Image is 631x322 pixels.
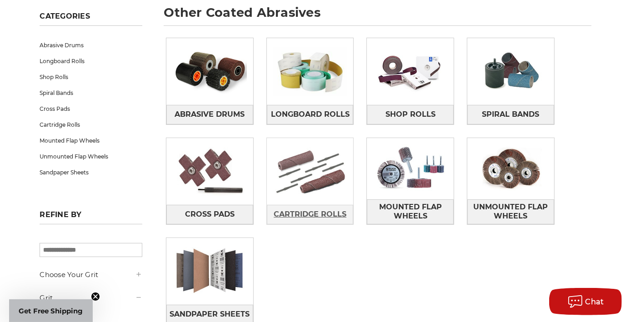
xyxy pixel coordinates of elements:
[166,205,253,224] a: Cross Pads
[367,41,454,102] img: Shop Rolls
[185,207,235,222] span: Cross Pads
[40,85,142,101] a: Spiral Bands
[19,307,83,315] span: Get Free Shipping
[166,105,253,124] a: Abrasive Drums
[40,164,142,180] a: Sandpaper Sheets
[91,292,100,301] button: Close teaser
[40,210,142,224] h5: Refine by
[367,138,454,199] img: Mounted Flap Wheels
[367,199,453,224] span: Mounted Flap Wheels
[468,199,554,224] span: Unmounted Flap Wheels
[166,41,253,102] img: Abrasive Drums
[40,292,142,303] h5: Grit
[40,149,142,164] a: Unmounted Flap Wheels
[467,41,554,102] img: Spiral Bands
[175,107,245,122] span: Abrasive Drums
[40,12,142,26] h5: Categories
[164,6,591,26] h1: other coated abrasives
[267,105,354,124] a: Longboard Rolls
[467,105,554,124] a: Spiral Bands
[267,141,354,202] img: Cartridge Rolls
[271,107,350,122] span: Longboard Rolls
[267,41,354,102] img: Longboard Rolls
[40,101,142,117] a: Cross Pads
[40,133,142,149] a: Mounted Flap Wheels
[166,241,253,302] img: Sandpaper Sheets
[40,37,142,53] a: Abrasive Drums
[467,199,554,224] a: Unmounted Flap Wheels
[170,307,250,322] span: Sandpaper Sheets
[482,107,539,122] span: Spiral Bands
[166,141,253,202] img: Cross Pads
[40,117,142,133] a: Cartridge Rolls
[267,205,354,224] a: Cartridge Rolls
[274,207,346,222] span: Cartridge Rolls
[40,269,142,280] h5: Choose Your Grit
[367,199,454,224] a: Mounted Flap Wheels
[386,107,436,122] span: Shop Rolls
[549,288,622,315] button: Chat
[40,53,142,69] a: Longboard Rolls
[40,69,142,85] a: Shop Rolls
[467,138,554,199] img: Unmounted Flap Wheels
[586,297,604,306] span: Chat
[9,299,93,322] div: Get Free ShippingClose teaser
[367,105,454,124] a: Shop Rolls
